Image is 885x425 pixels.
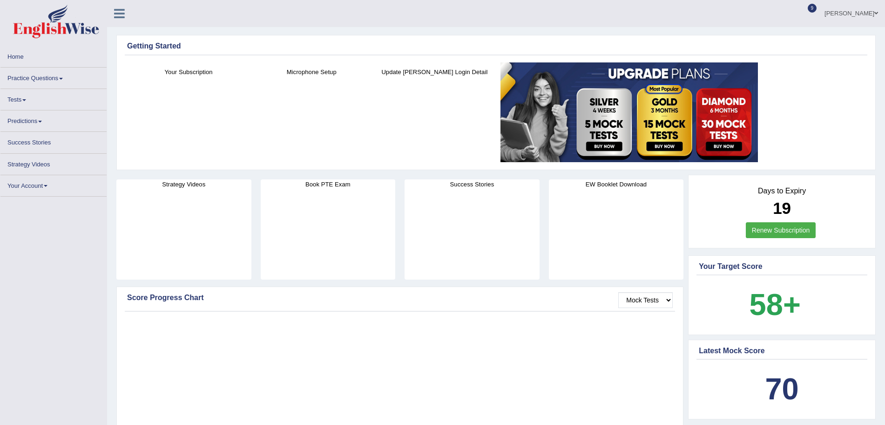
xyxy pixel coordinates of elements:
[255,67,368,77] h4: Microphone Setup
[699,345,865,356] div: Latest Mock Score
[0,154,107,172] a: Strategy Videos
[405,179,540,189] h4: Success Stories
[127,292,673,303] div: Score Progress Chart
[378,67,491,77] h4: Update [PERSON_NAME] Login Detail
[127,41,865,52] div: Getting Started
[0,46,107,64] a: Home
[699,261,865,272] div: Your Target Score
[0,89,107,107] a: Tests
[500,62,758,162] img: small5.jpg
[0,110,107,129] a: Predictions
[116,179,251,189] h4: Strategy Videos
[132,67,245,77] h4: Your Subscription
[549,179,684,189] h4: EW Booklet Download
[0,68,107,86] a: Practice Questions
[773,199,791,217] b: 19
[0,132,107,150] a: Success Stories
[808,4,817,13] span: 9
[750,288,801,322] b: 58+
[746,222,816,238] a: Renew Subscription
[699,187,865,195] h4: Days to Expiry
[0,175,107,193] a: Your Account
[765,372,798,406] b: 70
[261,179,396,189] h4: Book PTE Exam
